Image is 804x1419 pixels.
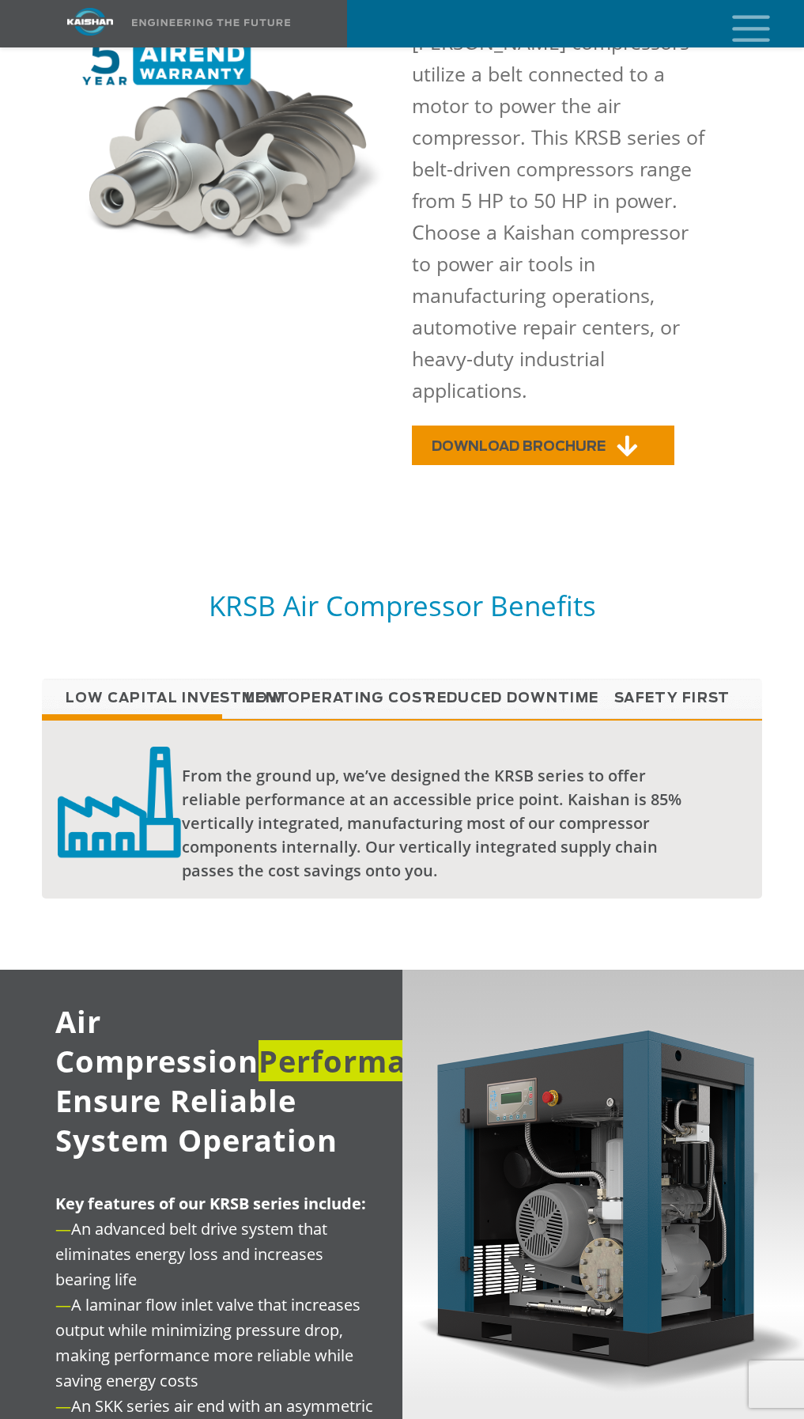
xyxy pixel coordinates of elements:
p: [PERSON_NAME] compressors utilize a belt connected to a motor to power the air compressor. This K... [412,26,709,406]
a: Reduced Downtime [402,679,582,718]
a: Low Operating Cost [222,679,402,718]
span: DOWNLOAD BROCHURE [432,440,606,453]
span: Performance [259,1040,462,1081]
span: — [55,1218,71,1239]
div: From the ground up, we’ve designed the KRSB series to offer reliable performance at an accessible... [182,764,699,883]
h5: KRSB Air Compressor Benefits [42,588,763,623]
img: low capital investment badge [58,744,181,858]
div: Low Capital Investment [42,719,763,899]
img: warranty [77,38,393,258]
span: Key features of our KRSB series include: [55,1193,366,1214]
span: — [55,1395,71,1417]
img: kaishan logo [31,8,149,36]
a: mobile menu [726,10,753,37]
span: — [55,1294,71,1315]
a: Low Capital Investment [42,679,222,718]
a: Safety First [582,679,762,718]
a: DOWNLOAD BROCHURE [412,426,674,465]
span: Air Compression to Ensure Reliable System Operation [55,1001,496,1160]
img: Engineering the future [132,19,290,26]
